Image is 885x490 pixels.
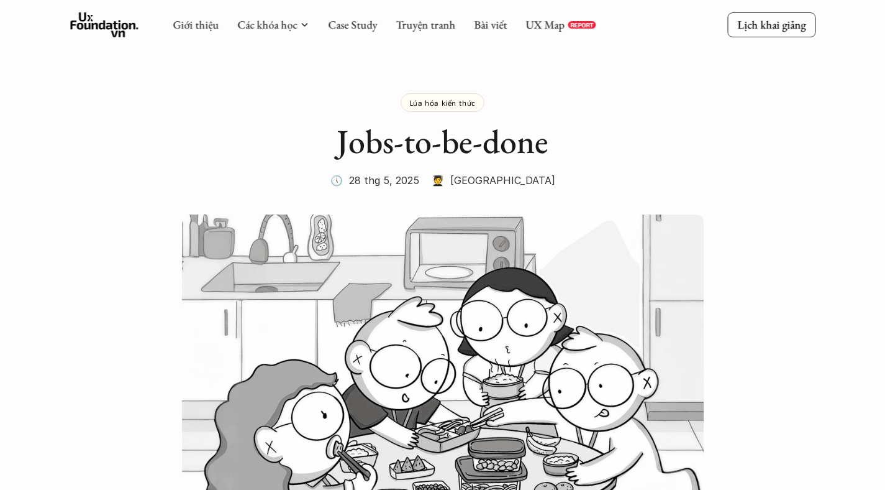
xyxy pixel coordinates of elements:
[330,171,419,190] p: 🕔 28 thg 5, 2025
[568,21,596,29] a: REPORT
[570,21,593,29] p: REPORT
[328,17,377,32] a: Case Study
[396,17,455,32] a: Truyện tranh
[432,171,555,190] p: 🧑‍🎓 [GEOGRAPHIC_DATA]
[173,17,219,32] a: Giới thiệu
[737,17,806,32] p: Lịch khai giảng
[474,17,507,32] a: Bài viết
[194,121,691,162] h1: Jobs-to-be-done
[409,98,476,107] p: Lúa hóa kiến thức
[727,12,815,37] a: Lịch khai giảng
[525,17,565,32] a: UX Map
[237,17,297,32] a: Các khóa học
